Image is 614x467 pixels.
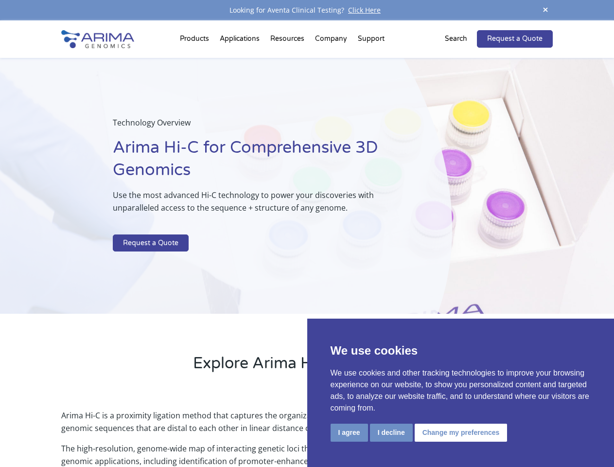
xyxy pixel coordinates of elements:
p: Arima Hi-C is a proximity ligation method that captures the organizational structure of chromatin... [61,409,552,442]
p: Use the most advanced Hi-C technology to power your discoveries with unparalleled access to the s... [113,189,403,222]
button: I decline [370,424,413,442]
h2: Explore Arima Hi-C Technology [61,353,552,382]
a: Click Here [344,5,385,15]
button: Change my preferences [415,424,508,442]
h1: Arima Hi-C for Comprehensive 3D Genomics [113,137,403,189]
p: Technology Overview [113,116,403,137]
a: Request a Quote [113,234,189,252]
p: We use cookies and other tracking technologies to improve your browsing experience on our website... [331,367,591,414]
button: I agree [331,424,368,442]
div: Looking for Aventa Clinical Testing? [61,4,552,17]
a: Request a Quote [477,30,553,48]
p: Search [445,33,467,45]
img: Arima-Genomics-logo [61,30,134,48]
p: We use cookies [331,342,591,359]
